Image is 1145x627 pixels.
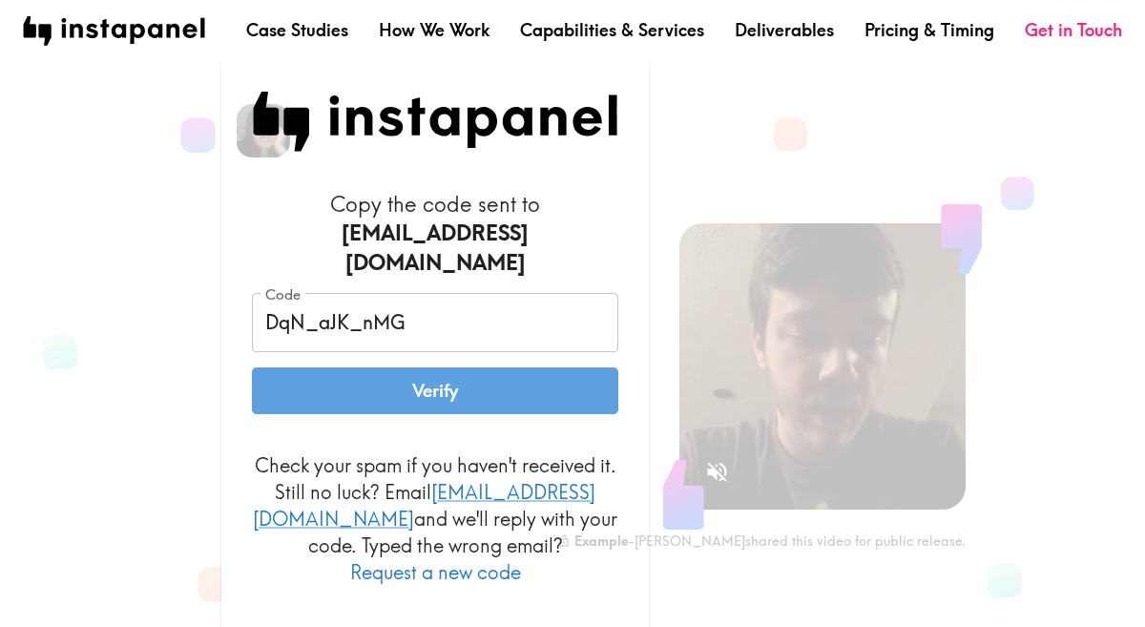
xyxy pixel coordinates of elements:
[379,18,489,42] a: How We Work
[1025,18,1122,42] a: Get in Touch
[252,367,618,415] button: Verify
[350,559,521,586] button: Request a new code
[265,284,301,305] label: Code
[252,452,618,586] p: Check your spam if you haven't received it. Still no luck? Email and we'll reply with your code. ...
[735,18,834,42] a: Deliverables
[252,92,618,152] img: Instapanel
[23,16,205,46] img: instapanel
[864,18,994,42] a: Pricing & Timing
[520,18,704,42] a: Capabilities & Services
[246,18,348,42] a: Case Studies
[237,104,290,157] img: Kelly
[574,533,628,550] b: Example
[252,190,618,278] h6: Copy the code sent to
[252,293,618,352] input: xxx_xxx_xxx
[557,533,966,550] div: - [PERSON_NAME] shared this video for public release.
[252,219,618,278] div: [EMAIL_ADDRESS][DOMAIN_NAME]
[697,451,738,492] button: Sound is off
